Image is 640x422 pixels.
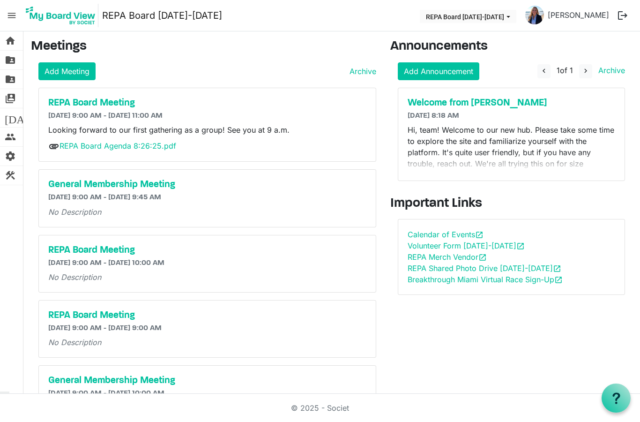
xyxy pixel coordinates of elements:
img: My Board View Logo [23,4,98,27]
a: Add Meeting [38,62,96,80]
h3: Announcements [390,39,633,55]
span: open_in_new [554,276,563,284]
h6: [DATE] 9:00 AM - [DATE] 11:00 AM [48,112,366,121]
span: open_in_new [553,264,561,273]
a: Calendar of Eventsopen_in_new [408,230,484,239]
span: open_in_new [516,242,525,250]
a: REPA Board Meeting [48,98,366,109]
span: folder_shared [5,51,16,69]
h6: [DATE] 9:00 AM - [DATE] 9:00 AM [48,324,366,333]
span: folder_shared [5,70,16,89]
h6: [DATE] 9:00 AM - [DATE] 9:45 AM [48,193,366,202]
a: General Membership Meeting [48,375,366,386]
span: home [5,31,16,50]
button: REPA Board 2025-2026 dropdownbutton [420,10,516,23]
span: 1 [557,66,560,75]
span: settings [5,147,16,166]
a: [PERSON_NAME] [544,6,613,24]
a: REPA Merch Vendoropen_in_new [408,252,487,262]
span: construction [5,166,16,185]
a: Archive [346,66,376,77]
p: Looking forward to our first gathering as a group! See you at 9 a.m. [48,124,366,136]
a: REPA Board Agenda 8:26:25.pdf [60,141,176,151]
span: attachment [48,141,60,152]
h6: [DATE] 9:00 AM - [DATE] 10:00 AM [48,259,366,268]
p: No Description [48,206,366,218]
a: Breakthrough Miami Virtual Race Sign-Upopen_in_new [408,275,563,284]
a: My Board View Logo [23,4,102,27]
span: [DATE] [5,108,41,127]
a: REPA Board [DATE]-[DATE] [102,6,222,25]
span: open_in_new [478,253,487,262]
h3: Important Links [390,196,633,212]
span: people [5,128,16,146]
span: navigate_next [581,67,590,75]
a: REPA Board Meeting [48,245,366,256]
span: menu [3,7,21,24]
a: © 2025 - Societ [291,403,349,413]
span: switch_account [5,89,16,108]
span: navigate_before [540,67,548,75]
span: of 1 [557,66,573,75]
span: open_in_new [475,231,484,239]
h3: Meetings [31,39,376,55]
a: Add Announcement [398,62,479,80]
p: Hi, team! Welcome to our new hub. Please take some time to explore the site and familiarize yours... [408,124,616,214]
button: logout [613,6,633,25]
a: Archive [595,66,625,75]
a: Volunteer Form [DATE]-[DATE]open_in_new [408,241,525,250]
span: [DATE] 8:18 AM [408,112,459,120]
h6: [DATE] 9:00 AM - [DATE] 10:00 AM [48,389,366,398]
p: No Description [48,271,366,283]
a: REPA Board Meeting [48,310,366,321]
button: navigate_next [579,64,592,78]
a: Welcome from [PERSON_NAME] [408,98,616,109]
a: General Membership Meeting [48,179,366,190]
img: GVxojR11xs49XgbNM-sLDDWjHKO122yGBxu-5YQX9yr1ADdzlG6A4r0x0F6G_grEQxj0HNV2lcBeFAaywZ0f2A_thumb.png [525,6,544,24]
button: navigate_before [537,64,551,78]
a: REPA Shared Photo Drive [DATE]-[DATE]open_in_new [408,264,561,273]
p: No Description [48,337,366,348]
